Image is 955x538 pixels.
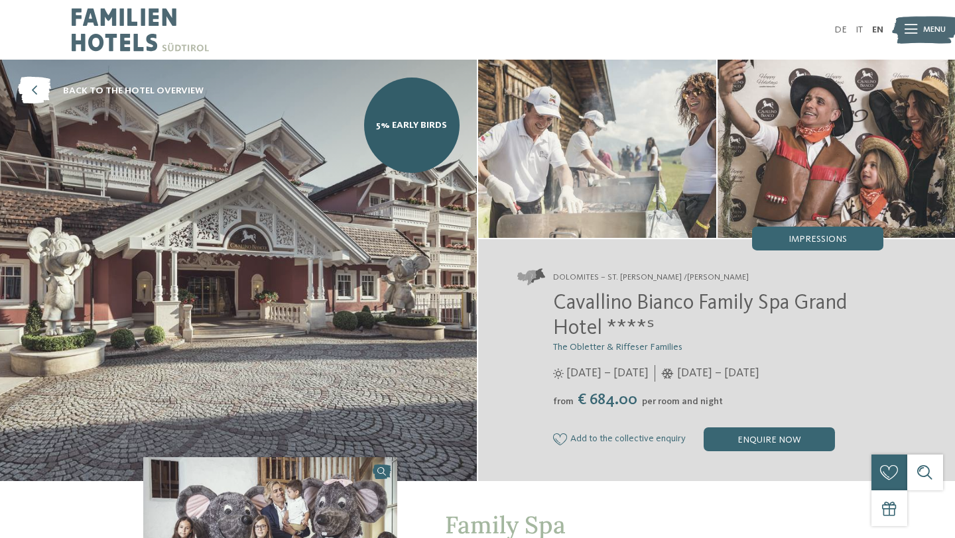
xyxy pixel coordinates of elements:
a: back to the hotel overview [18,78,204,105]
div: enquire now [704,427,835,451]
span: The Obletter & Riffeser Families [553,343,682,352]
span: Dolomites – St. [PERSON_NAME] /[PERSON_NAME] [553,272,749,284]
img: The family hotel in St. Ulrich in Val Gardena/Gröden for being perfectly happy [478,60,716,238]
span: per room and night [642,397,723,406]
span: Menu [923,24,946,36]
a: IT [856,25,863,34]
span: from [553,397,574,406]
i: Opening times in summer [553,368,564,379]
a: 5% Early Birds [364,78,460,173]
span: Impressions [789,235,847,244]
i: Opening times in winter [661,368,674,379]
span: [DATE] – [DATE] [677,365,759,382]
span: Cavallino Bianco Family Spa Grand Hotel ****ˢ [553,293,847,339]
a: EN [872,25,883,34]
a: DE [834,25,847,34]
span: € 684.00 [575,392,641,408]
span: [DATE] – [DATE] [566,365,649,382]
span: 5% Early Birds [376,119,447,132]
span: Add to the collective enquiry [570,434,686,445]
span: back to the hotel overview [63,84,204,97]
